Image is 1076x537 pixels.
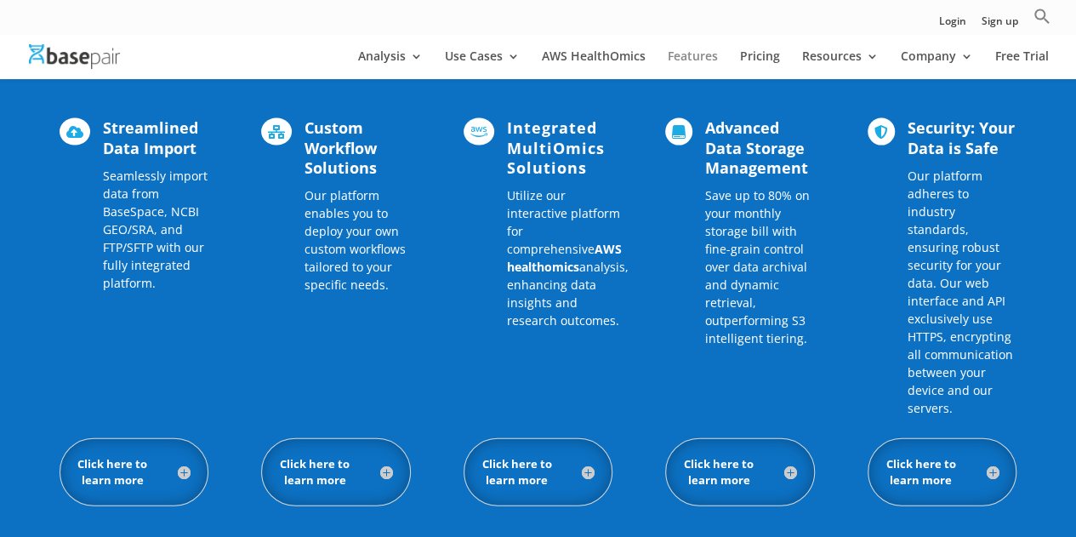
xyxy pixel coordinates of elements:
[995,50,1049,79] a: Free Trial
[982,16,1018,34] a: Sign up
[507,241,622,275] a: AWS healthomics
[885,456,999,488] h5: Click here to learn more
[991,452,1056,517] iframe: Drift Widget Chat Controller
[77,456,191,488] h5: Click here to learn more
[507,186,629,329] p: Utilize our interactive platform for comprehensive analysis, enhancing data insights and research...
[445,50,520,79] a: Use Cases
[464,118,494,146] span: 
[103,117,198,157] span: Streamlined Data Import
[358,50,423,79] a: Analysis
[908,167,1017,417] p: Our platform adheres to industry standards, ensuring robust security for your data. Our web inter...
[305,117,377,178] span: Custom Workflow Solutions
[542,50,646,79] a: AWS HealthOmics
[1033,8,1050,34] a: Search Icon Link
[868,118,895,146] span: 
[29,44,120,69] img: Basepair
[705,117,808,178] span: Advanced Data Storage Management
[279,456,393,488] h5: Click here to learn more
[901,50,973,79] a: Company
[939,16,966,34] a: Login
[103,167,209,292] p: Seamlessly import data from BaseSpace, NCBI GEO/SRA, and FTP/SFTP with our fully integrated platf...
[1033,8,1050,25] svg: Search
[802,50,879,79] a: Resources
[481,456,595,488] h5: Click here to learn more
[60,118,90,146] span: 
[908,117,1015,157] span: Security: Your Data is Safe
[668,50,718,79] a: Features
[665,118,692,146] span: 
[261,118,292,146] span: 
[507,117,605,178] span: Integrated MultiOmics Solutions
[705,186,815,347] p: Save up to 80% on your monthly storage bill with fine-grain control over data archival and dynami...
[305,186,411,294] p: Our platform enables you to deploy your own custom workflows tailored to your specific needs.
[740,50,780,79] a: Pricing
[683,456,797,488] h5: Click here to learn more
